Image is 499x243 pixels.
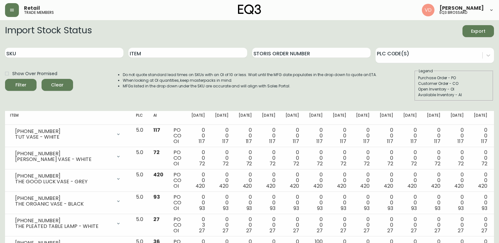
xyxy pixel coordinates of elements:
div: PO CO [173,172,181,189]
td: 5.0 [131,169,148,192]
img: 34cbe8de67806989076631741e6a7c6b [422,4,434,16]
div: 0 0 [356,127,370,144]
span: 72 [317,160,323,167]
div: 0 0 [403,217,417,234]
span: 27 [223,227,229,234]
div: [PHONE_NUMBER]THE PLEATED TABLE LAMP - WHITE [10,217,126,230]
span: OI [173,227,179,234]
div: 0 0 [262,150,275,167]
span: 72 [387,160,393,167]
span: 93 [411,205,417,212]
div: 0 0 [191,172,205,189]
span: 93 [199,205,205,212]
div: 0 0 [309,150,323,167]
div: 0 0 [239,217,252,234]
span: 93 [435,205,440,212]
div: 0 0 [239,172,252,189]
span: 27 [246,227,252,234]
li: When looking at OI quantities, keep masterpacks in mind. [123,78,377,83]
div: 0 0 [451,127,464,144]
span: 93 [247,205,252,212]
div: 0 0 [380,217,393,234]
span: 420 [219,182,229,190]
div: 0 0 [286,150,299,167]
span: 93 [364,205,370,212]
li: Do not quote standard lead times on SKUs with an OI of 10 or less. Wait until the MFG date popula... [123,72,377,78]
div: 0 0 [262,194,275,211]
div: PO CO [173,127,181,144]
div: 0 0 [333,150,346,167]
div: 0 0 [403,172,417,189]
div: 0 0 [380,194,393,211]
div: [PHONE_NUMBER]TUT VASE - WHITE [10,127,126,141]
span: 72 [481,160,487,167]
div: [PHONE_NUMBER] [15,151,112,157]
span: 117 [153,126,160,134]
span: 117 [457,138,464,145]
div: 0 0 [215,127,229,144]
th: AI [148,111,168,125]
div: 0 0 [215,194,229,211]
span: 27 [293,227,299,234]
div: 0 0 [451,194,464,211]
div: Filter [15,81,26,89]
span: Clear [47,81,68,89]
img: logo [238,4,261,14]
span: 72 [223,160,229,167]
span: 93 [458,205,464,212]
div: [PHONE_NUMBER] [15,218,112,224]
div: [PHONE_NUMBER] [15,129,112,134]
span: 420 [290,182,299,190]
th: [DATE] [375,111,398,125]
th: [DATE] [281,111,304,125]
span: 420 [266,182,275,190]
div: 0 0 [427,194,440,211]
div: 0 0 [380,127,393,144]
div: 0 0 [451,150,464,167]
div: 0 0 [474,194,487,211]
span: OI [173,205,179,212]
div: 0 0 [474,150,487,167]
span: 27 [269,227,275,234]
div: PO CO [173,194,181,211]
div: [PHONE_NUMBER] [15,196,112,201]
span: 27 [317,227,323,234]
div: 0 0 [403,127,417,144]
span: 27 [364,227,370,234]
div: 0 0 [333,194,346,211]
div: 0 0 [191,150,205,167]
span: OI [173,138,179,145]
span: 93 [317,205,323,212]
th: [DATE] [445,111,469,125]
span: 72 [340,160,346,167]
div: THE ORGANIC VASE - BLACK [15,201,112,207]
span: 27 [434,227,440,234]
div: PO CO [173,150,181,167]
span: 27 [481,227,487,234]
div: 0 0 [309,127,323,144]
div: 0 0 [451,217,464,234]
div: [PHONE_NUMBER] [15,173,112,179]
span: 72 [153,149,160,156]
div: 0 0 [451,172,464,189]
span: 93 [388,205,393,212]
div: [PHONE_NUMBER]THE GOOD LUCK VASE - GREY [10,172,126,186]
div: THE PLEATED TABLE LAMP - WHITE [15,224,112,229]
span: 420 [243,182,252,190]
div: 0 0 [286,194,299,211]
h5: trade members [24,11,54,14]
div: 0 0 [356,172,370,189]
div: 0 0 [239,127,252,144]
span: 72 [458,160,464,167]
div: [PHONE_NUMBER][PERSON_NAME] VASE - WHITE [10,150,126,163]
span: OI [173,160,179,167]
span: 420 [478,182,487,190]
div: [PHONE_NUMBER]THE ORGANIC VASE - BLACK [10,194,126,208]
div: 0 0 [262,217,275,234]
span: 27 [153,216,160,223]
span: 93 [270,205,275,212]
div: 0 0 [309,217,323,234]
span: 72 [199,160,205,167]
span: 72 [269,160,275,167]
span: 117 [222,138,229,145]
